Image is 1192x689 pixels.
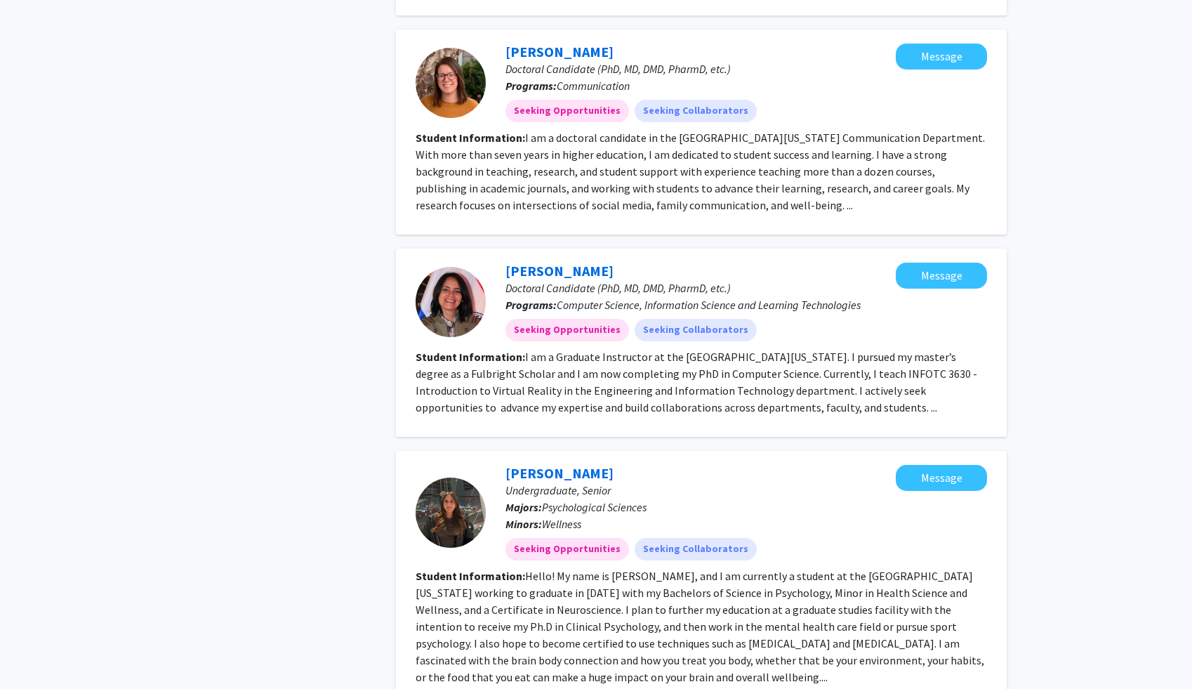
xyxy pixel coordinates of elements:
span: Undergraduate, Senior [505,483,611,497]
b: Student Information: [416,131,525,145]
fg-read-more: I am a Graduate Instructor at the [GEOGRAPHIC_DATA][US_STATE]. I pursued my master’s degree as a ... [416,350,977,414]
span: Wellness [542,517,581,531]
span: Computer Science, Information Science and Learning Technologies [557,298,861,312]
b: Programs: [505,298,557,312]
b: Programs: [505,79,557,93]
fg-read-more: Hello! My name is [PERSON_NAME], and I am currently a student at the [GEOGRAPHIC_DATA][US_STATE] ... [416,569,984,684]
span: Doctoral Candidate (PhD, MD, DMD, PharmD, etc.) [505,281,731,295]
span: Psychological Sciences [542,500,647,514]
iframe: Chat [11,626,60,678]
button: Message Alicia Esquivel Morel [896,263,987,289]
mat-chip: Seeking Collaborators [635,538,757,560]
a: [PERSON_NAME] [505,464,614,482]
mat-chip: Seeking Opportunities [505,100,629,122]
span: Communication [557,79,630,93]
button: Message Maya Binder [896,465,987,491]
a: [PERSON_NAME] [505,43,614,60]
span: Doctoral Candidate (PhD, MD, DMD, PharmD, etc.) [505,62,731,76]
b: Majors: [505,500,542,514]
button: Message Emily Lorenz [896,44,987,70]
a: [PERSON_NAME] [505,262,614,280]
mat-chip: Seeking Collaborators [635,319,757,341]
b: Student Information: [416,569,525,583]
b: Student Information: [416,350,525,364]
mat-chip: Seeking Opportunities [505,538,629,560]
mat-chip: Seeking Collaborators [635,100,757,122]
fg-read-more: I am a doctoral candidate in the [GEOGRAPHIC_DATA][US_STATE] Communication Department. With more ... [416,131,985,212]
mat-chip: Seeking Opportunities [505,319,629,341]
b: Minors: [505,517,542,531]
